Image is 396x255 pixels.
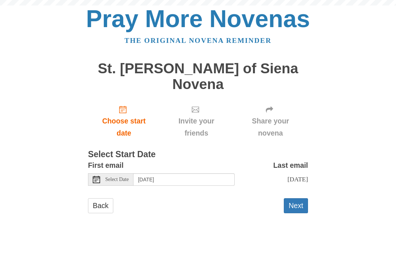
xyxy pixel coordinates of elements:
[95,115,153,139] span: Choose start date
[105,177,129,182] span: Select Date
[287,175,308,183] span: [DATE]
[88,150,308,159] h3: Select Start Date
[240,115,301,139] span: Share your novena
[88,61,308,92] h1: St. [PERSON_NAME] of Siena Novena
[160,99,233,143] div: Click "Next" to confirm your start date first.
[88,99,160,143] a: Choose start date
[167,115,225,139] span: Invite your friends
[125,37,272,44] a: The original novena reminder
[88,159,124,171] label: First email
[88,198,113,213] a: Back
[273,159,308,171] label: Last email
[284,198,308,213] button: Next
[233,99,308,143] div: Click "Next" to confirm your start date first.
[86,5,310,32] a: Pray More Novenas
